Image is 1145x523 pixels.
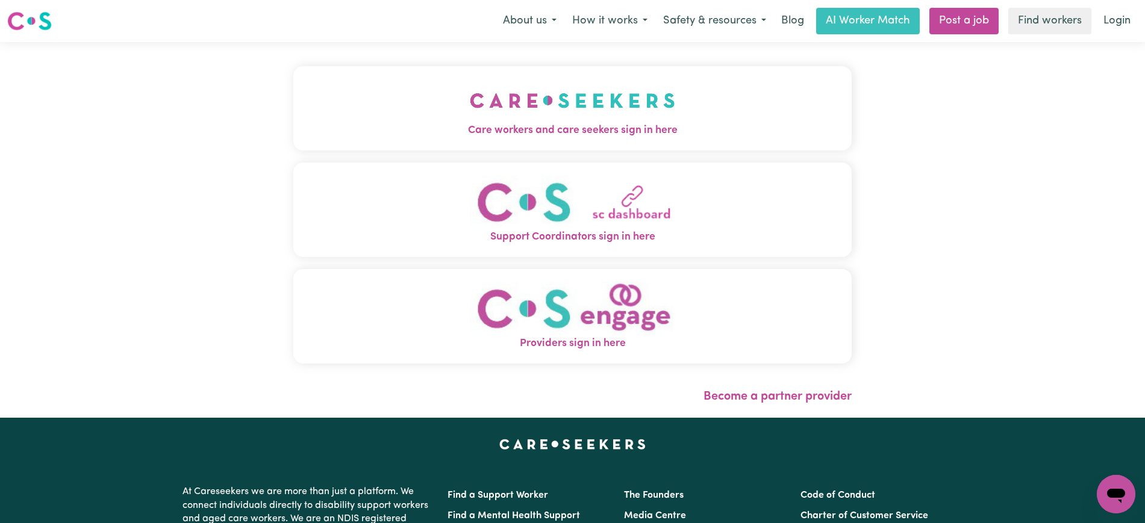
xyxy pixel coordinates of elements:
a: AI Worker Match [816,8,920,34]
span: Support Coordinators sign in here [293,229,852,245]
img: Careseekers logo [7,10,52,32]
a: Find workers [1008,8,1091,34]
button: Care workers and care seekers sign in here [293,66,852,150]
a: Post a job [929,8,999,34]
iframe: Button to launch messaging window [1097,475,1135,513]
button: Support Coordinators sign in here [293,162,852,257]
a: Media Centre [624,511,686,521]
a: Charter of Customer Service [800,511,928,521]
button: About us [495,8,564,34]
a: Blog [774,8,811,34]
a: Become a partner provider [704,391,852,403]
a: Careseekers logo [7,7,52,35]
a: Login [1096,8,1138,34]
a: The Founders [624,491,684,500]
span: Care workers and care seekers sign in here [293,123,852,138]
a: Careseekers home page [499,439,646,449]
button: Providers sign in here [293,269,852,364]
button: Safety & resources [655,8,774,34]
button: How it works [564,8,655,34]
a: Code of Conduct [800,491,875,500]
span: Providers sign in here [293,336,852,351]
a: Find a Support Worker [448,491,548,500]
